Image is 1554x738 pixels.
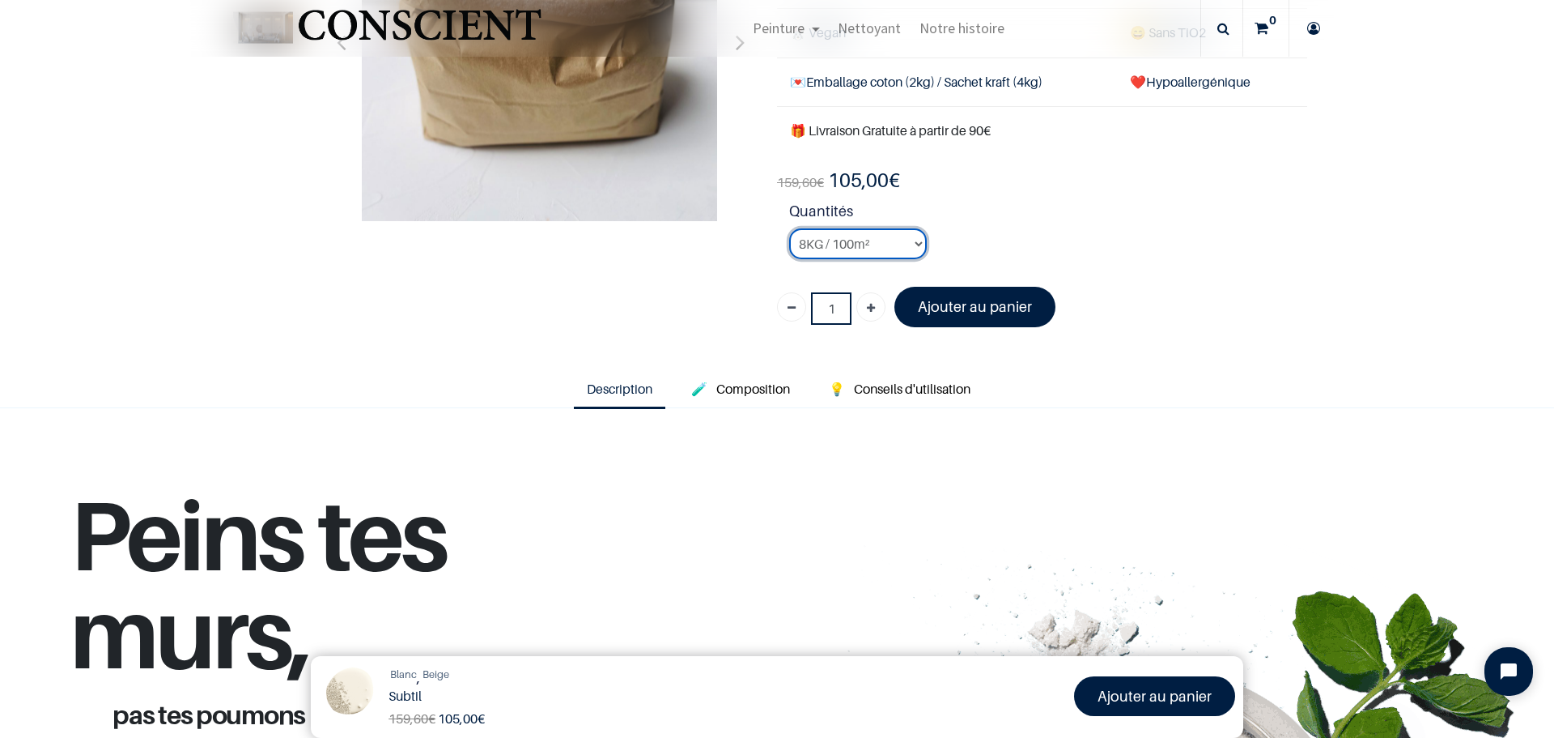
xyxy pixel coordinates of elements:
h1: pas tes poumons [100,702,662,727]
span: 💡 [829,381,845,397]
a: Beige [422,667,449,683]
a: Blanc [390,667,417,689]
span: 159,60 [777,174,817,190]
span: € [777,174,824,191]
span: € [388,710,435,727]
li: , [390,667,420,689]
iframe: Tidio Chat [1471,633,1547,710]
span: Nettoyant [838,19,901,37]
span: 105,00 [438,710,478,727]
span: Beige [422,668,449,680]
h1: Peins tes murs, [70,486,694,702]
span: Conseils d'utilisation [854,381,970,397]
font: Ajouter au panier [918,298,1032,315]
a: Ajouter au panier [1074,676,1235,716]
td: Emballage coton (2kg) / Sachet kraft (4kg) [777,58,1117,106]
b: € [828,169,900,192]
font: Ajouter au panier [1098,688,1212,705]
span: Peinture [753,19,805,37]
td: ❤️Hypoallergénique [1117,58,1307,106]
a: Supprimer [777,292,806,322]
font: 🎁 Livraison Gratuite à partir de 90€ [790,122,991,139]
span: Description [587,381,652,397]
sup: 0 [1265,12,1280,28]
a: Ajouter [856,292,885,322]
h1: Subtil [388,689,771,704]
span: 🧪 [691,381,707,397]
strong: Quantités [789,200,1307,228]
span: 159,60 [388,710,428,727]
b: € [438,710,485,727]
span: Composition [716,381,790,397]
span: Notre histoire [919,19,1004,37]
span: Blanc [390,668,417,680]
a: Ajouter au panier [894,287,1055,326]
img: Product Image [319,664,380,725]
span: 💌 [790,74,806,90]
span: 105,00 [828,169,889,192]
